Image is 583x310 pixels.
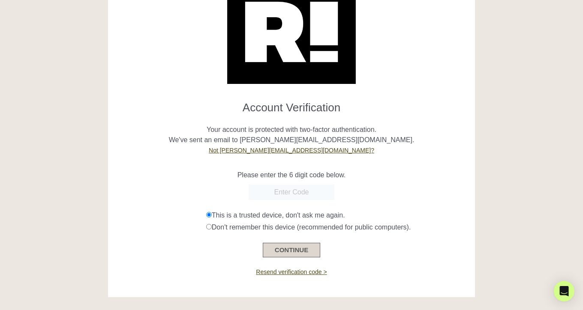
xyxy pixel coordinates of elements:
[209,147,374,154] a: Not [PERSON_NAME][EMAIL_ADDRESS][DOMAIN_NAME]?
[206,210,469,221] div: This is a trusted device, don't ask me again.
[114,114,469,155] p: Your account is protected with two-factor authentication. We've sent an email to [PERSON_NAME][EM...
[114,94,469,114] h1: Account Verification
[206,222,469,232] div: Don't remember this device (recommended for public computers).
[249,185,334,200] input: Enter Code
[256,268,327,275] a: Resend verification code >
[114,170,469,180] p: Please enter the 6 digit code below.
[263,243,320,257] button: CONTINUE
[554,281,574,301] div: Open Intercom Messenger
